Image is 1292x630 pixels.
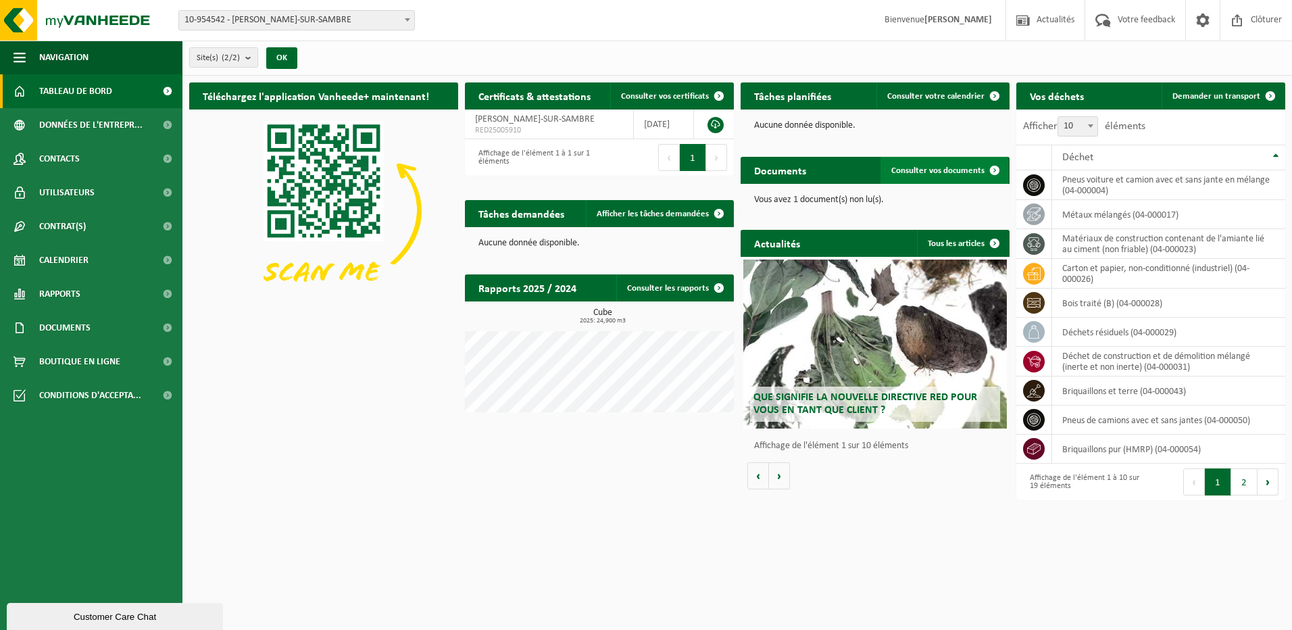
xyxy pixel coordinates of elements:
[741,157,820,183] h2: Documents
[39,41,89,74] span: Navigation
[917,230,1008,257] a: Tous les articles
[1052,229,1285,259] td: matériaux de construction contenant de l'amiante lié au ciment (non friable) (04-000023)
[39,74,112,108] span: Tableau de bord
[658,144,680,171] button: Previous
[880,157,1008,184] a: Consulter vos documents
[769,462,790,489] button: Volgende
[680,144,706,171] button: 1
[39,379,141,412] span: Conditions d'accepta...
[1052,406,1285,435] td: pneus de camions avec et sans jantes (04-000050)
[634,110,694,139] td: [DATE]
[39,142,80,176] span: Contacts
[754,441,1003,451] p: Affichage de l'élément 1 sur 10 éléments
[465,274,590,301] h2: Rapports 2025 / 2024
[1058,117,1097,136] span: 10
[876,82,1008,110] a: Consulter votre calendrier
[1052,435,1285,464] td: briquaillons pur (HMRP) (04-000054)
[754,195,996,205] p: Vous avez 1 document(s) non lu(s).
[924,15,992,25] strong: [PERSON_NAME]
[39,277,80,311] span: Rapports
[472,318,734,324] span: 2025: 24,900 m3
[1052,200,1285,229] td: métaux mélangés (04-000017)
[189,82,443,109] h2: Téléchargez l'application Vanheede+ maintenant!
[586,200,732,227] a: Afficher les tâches demandées
[1231,468,1258,495] button: 2
[1016,82,1097,109] h2: Vos déchets
[741,82,845,109] h2: Tâches planifiées
[39,108,143,142] span: Données de l'entrepr...
[1258,468,1278,495] button: Next
[39,345,120,379] span: Boutique en ligne
[1052,289,1285,318] td: bois traité (B) (04-000028)
[1183,468,1205,495] button: Previous
[1172,92,1260,101] span: Demander un transport
[189,110,458,312] img: Download de VHEPlus App
[39,176,95,210] span: Utilisateurs
[1205,468,1231,495] button: 1
[1062,152,1093,163] span: Déchet
[754,121,996,130] p: Aucune donnée disponible.
[475,114,595,124] span: [PERSON_NAME]-SUR-SAMBRE
[887,92,985,101] span: Consulter votre calendrier
[475,125,623,136] span: RED25005910
[178,10,415,30] span: 10-954542 - SNEESSENS BERNARD - JEMEPPE-SUR-SAMBRE
[478,239,720,248] p: Aucune donnée disponible.
[1162,82,1284,110] a: Demander un transport
[7,600,226,630] iframe: chat widget
[1058,116,1098,137] span: 10
[706,144,727,171] button: Next
[747,462,769,489] button: Vorige
[39,311,91,345] span: Documents
[1023,121,1145,132] label: Afficher éléments
[189,47,258,68] button: Site(s)(2/2)
[465,200,578,226] h2: Tâches demandées
[465,82,604,109] h2: Certificats & attestations
[743,260,1007,429] a: Que signifie la nouvelle directive RED pour vous en tant que client ?
[597,210,709,218] span: Afficher les tâches demandées
[179,11,414,30] span: 10-954542 - SNEESSENS BERNARD - JEMEPPE-SUR-SAMBRE
[222,53,240,62] count: (2/2)
[1023,467,1144,497] div: Affichage de l'élément 1 à 10 sur 19 éléments
[39,243,89,277] span: Calendrier
[1052,347,1285,377] td: déchet de construction et de démolition mélangé (inerte et non inerte) (04-000031)
[266,47,297,69] button: OK
[891,166,985,175] span: Consulter vos documents
[1052,377,1285,406] td: briquaillons et terre (04-000043)
[1052,318,1285,347] td: déchets résiduels (04-000029)
[1052,259,1285,289] td: carton et papier, non-conditionné (industriel) (04-000026)
[741,230,814,256] h2: Actualités
[616,274,732,301] a: Consulter les rapports
[610,82,732,110] a: Consulter vos certificats
[197,48,240,68] span: Site(s)
[621,92,709,101] span: Consulter vos certificats
[1052,170,1285,200] td: pneus voiture et camion avec et sans jante en mélange (04-000004)
[472,308,734,324] h3: Cube
[753,392,977,416] span: Que signifie la nouvelle directive RED pour vous en tant que client ?
[39,210,86,243] span: Contrat(s)
[472,143,593,172] div: Affichage de l'élément 1 à 1 sur 1 éléments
